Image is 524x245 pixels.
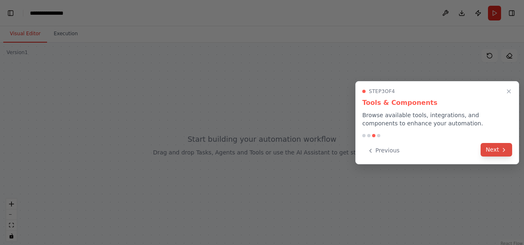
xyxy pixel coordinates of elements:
[369,88,395,95] span: Step 3 of 4
[481,143,512,157] button: Next
[362,144,404,157] button: Previous
[5,7,16,19] button: Hide left sidebar
[362,98,512,108] h3: Tools & Components
[362,111,512,127] p: Browse available tools, integrations, and components to enhance your automation.
[504,86,514,96] button: Close walkthrough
